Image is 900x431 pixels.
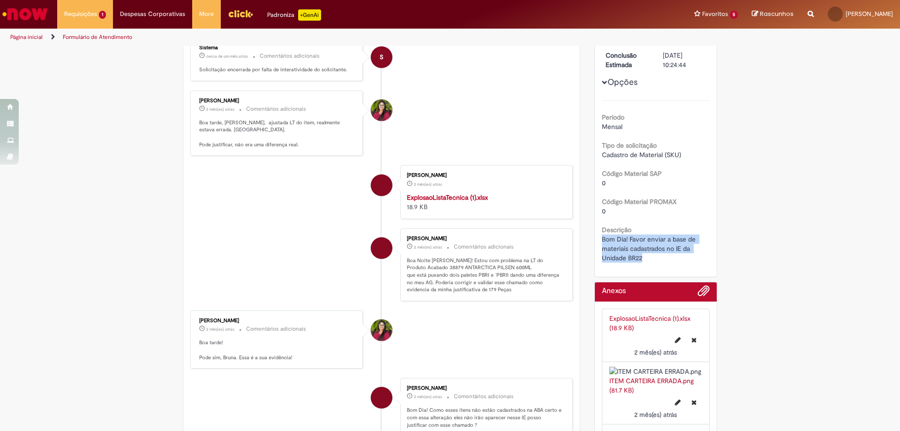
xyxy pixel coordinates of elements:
[602,226,631,234] b: Descrição
[407,407,563,429] p: Bom Dia! Como esses itens não estão cadastrados na ABA certo e com essa alteração eles não irão a...
[686,333,702,348] button: Excluir ExplosaoListaTecnica (1).xlsx
[454,393,514,401] small: Comentários adicionais
[686,395,702,410] button: Excluir ITEM CARTEIRA ERRADA.png
[634,348,677,356] span: 2 mês(es) atrás
[602,287,626,295] h2: Anexos
[602,169,662,178] b: Código Material SAP
[371,237,392,259] div: Bruna Guimaraes Reis
[599,51,656,69] dt: Conclusão Estimada
[64,9,97,19] span: Requisições
[760,9,794,18] span: Rascunhos
[199,66,355,74] p: Solicitação encerrada por falta de interatividade do solicitante.
[199,98,355,104] div: [PERSON_NAME]
[634,410,677,419] span: 2 mês(es) atrás
[407,236,563,242] div: [PERSON_NAME]
[609,367,703,376] img: ITEM CARTEIRA ERRADA.png
[199,339,355,361] p: Boa tarde! Pode sim, Bruna. Essa é a sua evidência!
[414,394,442,400] time: 08/08/2025 07:58:30
[602,151,681,159] span: Cadastro de Material (SKU)
[414,181,442,187] time: 13/08/2025 21:11:01
[609,377,694,394] a: ITEM CARTEIRA ERRADA.png (81.7 KB)
[702,9,728,19] span: Favoritos
[634,348,677,356] time: 13/08/2025 21:11:01
[206,326,234,332] time: 08/08/2025 18:53:22
[380,46,383,68] span: S
[228,7,253,21] img: click_logo_yellow_360x200.png
[206,53,248,59] time: 22/08/2025 14:35:29
[414,244,442,250] time: 13/08/2025 21:10:34
[730,11,738,19] span: 5
[414,394,442,400] span: 2 mês(es) atrás
[371,174,392,196] div: Bruna Guimaraes Reis
[609,314,690,332] a: ExplosaoListaTecnica (1).xlsx (18.9 KB)
[669,333,686,348] button: Editar nome de arquivo ExplosaoListaTecnica (1).xlsx
[371,99,392,121] div: Maria Leticia Fuzeto Ferreira
[199,45,355,51] div: Sistema
[414,181,442,187] span: 2 mês(es) atrás
[199,318,355,324] div: [PERSON_NAME]
[634,410,677,419] time: 05/08/2025 20:23:55
[120,9,185,19] span: Despesas Corporativas
[267,9,321,21] div: Padroniza
[602,197,677,206] b: Código Material PROMAX
[669,395,686,410] button: Editar nome de arquivo ITEM CARTEIRA ERRADA.png
[246,325,306,333] small: Comentários adicionais
[371,387,392,408] div: Bruna Guimaraes Reis
[407,257,563,294] p: Boa Noite [PERSON_NAME]! Estou com problema na LT do Produto Acabado 38879 ANTARCTICA PILSEN 600M...
[99,11,106,19] span: 1
[199,119,355,149] p: Boa tarde, [PERSON_NAME], ajustada LT do item, realmente estava errada. [GEOGRAPHIC_DATA]. Pode j...
[602,235,697,262] span: Bom Dia! Favor enviar a base de materiais cadastrados no IE da Unidade BR22
[1,5,49,23] img: ServiceNow
[206,53,248,59] span: cerca de um mês atrás
[10,33,43,41] a: Página inicial
[407,386,563,391] div: [PERSON_NAME]
[846,10,893,18] span: [PERSON_NAME]
[407,173,563,178] div: [PERSON_NAME]
[206,106,234,112] span: 2 mês(es) atrás
[371,46,392,68] div: System
[454,243,514,251] small: Comentários adicionais
[246,105,306,113] small: Comentários adicionais
[663,51,706,69] div: [DATE] 10:24:44
[63,33,132,41] a: Formulário de Atendimento
[752,10,794,19] a: Rascunhos
[206,106,234,112] time: 14/08/2025 16:35:29
[414,244,442,250] span: 2 mês(es) atrás
[602,141,657,150] b: Tipo de solicitação
[407,193,563,212] div: 18.9 KB
[407,193,488,202] a: ExplosaoListaTecnica (1).xlsx
[371,319,392,341] div: Maria Leticia Fuzeto Ferreira
[7,29,593,46] ul: Trilhas de página
[260,52,320,60] small: Comentários adicionais
[602,207,606,215] span: 0
[602,122,622,131] span: Mensal
[602,179,606,187] span: 0
[199,9,214,19] span: More
[697,285,710,302] button: Adicionar anexos
[298,9,321,21] p: +GenAi
[602,113,624,121] b: Período
[206,326,234,332] span: 2 mês(es) atrás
